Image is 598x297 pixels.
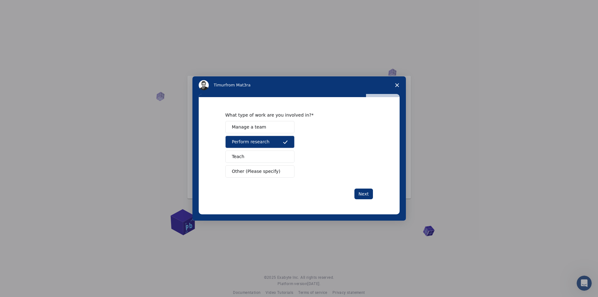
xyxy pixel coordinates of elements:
span: Support [13,4,35,10]
button: Other (Please specify) [225,165,294,178]
span: Timur [214,83,225,87]
button: Teach [225,151,294,163]
span: Perform research [232,139,270,145]
span: Close survey [388,76,406,94]
button: Next [354,189,373,199]
span: Other (Please specify) [232,168,280,175]
span: from Mat3ra [225,83,251,87]
span: Teach [232,153,245,160]
button: Perform research [225,136,294,148]
img: Profile image for Timur [199,80,209,90]
button: Manage a team [225,121,294,133]
div: What type of work are you involved in? [225,112,364,118]
span: Manage a team [232,124,266,130]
